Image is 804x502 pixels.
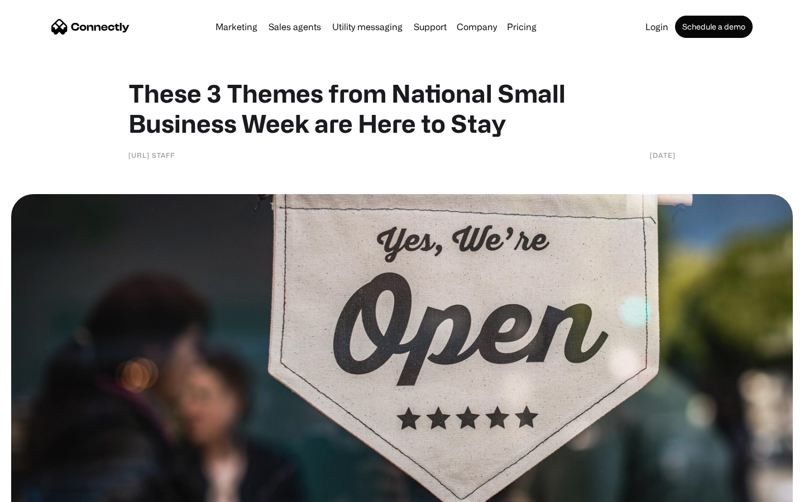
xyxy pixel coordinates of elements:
[264,22,326,31] a: Sales agents
[128,149,175,161] div: [URL] Staff
[641,22,673,31] a: Login
[457,19,497,35] div: Company
[22,482,67,498] ul: Language list
[211,22,262,31] a: Marketing
[409,22,451,31] a: Support
[128,78,676,138] h1: These 3 Themes from National Small Business Week are Here to Stay
[453,19,500,35] div: Company
[650,149,676,161] div: [DATE]
[675,16,753,38] a: Schedule a demo
[51,18,130,35] a: home
[502,22,541,31] a: Pricing
[328,22,407,31] a: Utility messaging
[11,482,67,498] aside: Language selected: English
